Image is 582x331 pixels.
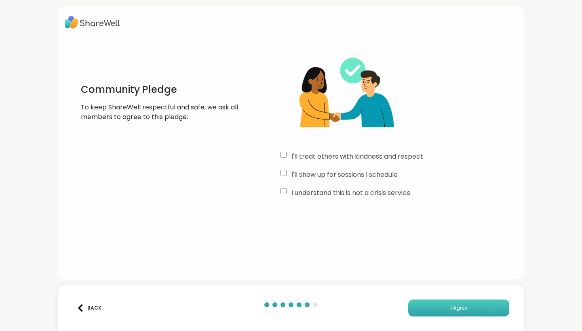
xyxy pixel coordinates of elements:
label: I'll treat others with kindness and respect [291,152,423,161]
h1: Community Pledge [81,83,238,96]
div: Back [77,304,101,312]
label: I'll show up for sessions I schedule [291,170,398,180]
button: I Agree [408,300,509,316]
label: I understand this is not a crisis service [291,188,411,198]
button: Back [73,300,105,316]
img: ShareWell Logo [65,13,120,31]
p: To keep ShareWell respectful and safe, we ask all members to agree to this pledge: [81,103,238,122]
span: I Agree [451,304,467,312]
